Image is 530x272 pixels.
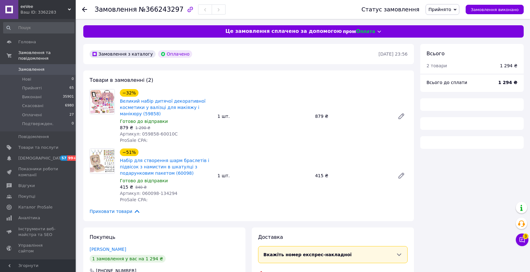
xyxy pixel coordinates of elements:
span: 6980 [65,103,74,109]
span: Товари в замовленні (2) [90,77,153,83]
span: 65 [69,85,74,91]
div: −51% [120,148,138,156]
span: Артикул: 060098-134294 [120,191,178,196]
span: eeVee [21,4,68,9]
a: [PERSON_NAME] [90,247,126,252]
span: Покупці [18,194,35,199]
img: Великий набір дитячої декоративної косметики у валізці для макіяжу і манікюру (59858) [90,89,115,114]
div: 415 ₴ [313,171,392,180]
span: Оплачені [22,112,42,118]
div: 879 ₴ [313,112,392,121]
time: [DATE] 23:56 [379,51,408,57]
a: Редагувати [395,169,408,182]
span: ProSale CPA: [120,197,148,202]
span: 0 [72,76,74,82]
span: 1 290 ₴ [135,126,150,130]
button: Чат з покупцем3 [516,233,528,246]
span: Вкажіть номер експрес-накладної [263,252,352,257]
span: Товари та послуги [18,145,58,150]
div: 1 шт. [215,171,312,180]
span: Прийняті [22,85,42,91]
span: 27 [69,112,74,118]
span: Каталог ProSale [18,204,52,210]
span: Подтвержден. [22,121,54,127]
div: Оплачено [158,50,192,58]
span: Всього до сплати [427,80,467,85]
a: Редагувати [395,110,408,123]
span: Замовлення та повідомлення [18,50,76,61]
div: Повернутися назад [82,6,87,13]
span: Доставка [258,234,283,240]
input: Пошук [3,22,74,33]
span: Приховати товари [90,208,140,215]
span: 415 ₴ [120,184,133,190]
span: 99+ [67,155,78,161]
b: 1 294 ₴ [498,80,517,85]
span: Прийнято [428,7,451,12]
div: Статус замовлення [362,6,420,13]
span: Замовлення [18,67,44,72]
span: Замовлення [95,6,137,13]
div: 1 шт. [215,112,312,121]
div: 1 замовлення у вас на 1 294 ₴ [90,255,166,263]
span: 840 ₴ [135,185,147,190]
span: №366243297 [139,6,184,13]
span: 2 товари [427,63,447,68]
span: Замовлення виконано [471,7,519,12]
span: Скасовані [22,103,44,109]
span: Це замовлення сплачено за допомогою [225,28,342,35]
span: 0 [72,121,74,127]
span: 35901 [63,94,74,100]
span: Нові [22,76,31,82]
span: Інструменти веб-майстра та SEO [18,226,58,238]
div: 1 294 ₴ [500,63,517,69]
span: Готово до відправки [120,178,168,183]
span: 57 [60,155,67,161]
a: Набір для створення шарм браслетів і підвісок з намистин в шкатулці з подарунковим пакетом (60098) [120,158,209,176]
span: Готово до відправки [120,119,168,124]
span: Виконані [22,94,42,100]
div: −32% [120,89,138,97]
span: Покупець [90,234,115,240]
span: 3 [523,233,528,239]
span: Показники роботи компанії [18,166,58,178]
span: Управління сайтом [18,243,58,254]
span: Аналітика [18,215,40,221]
span: [DEMOGRAPHIC_DATA] [18,155,65,161]
span: ProSale CPA: [120,138,148,143]
button: Замовлення виконано [466,5,524,14]
span: Артикул: 059858-60010C [120,131,178,136]
span: Повідомлення [18,134,49,140]
span: Відгуки [18,183,35,189]
span: 879 ₴ [120,125,133,130]
div: Замовлення з каталогу [90,50,156,58]
div: Ваш ID: 3362283 [21,9,76,15]
span: Всього [427,51,445,57]
a: Великий набір дитячої декоративної косметики у валізці для макіяжу і манікюру (59858) [120,99,205,116]
img: Набір для створення шарм браслетів і підвісок з намистин в шкатулці з подарунковим пакетом (60098) [90,149,115,173]
span: Головна [18,39,36,45]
